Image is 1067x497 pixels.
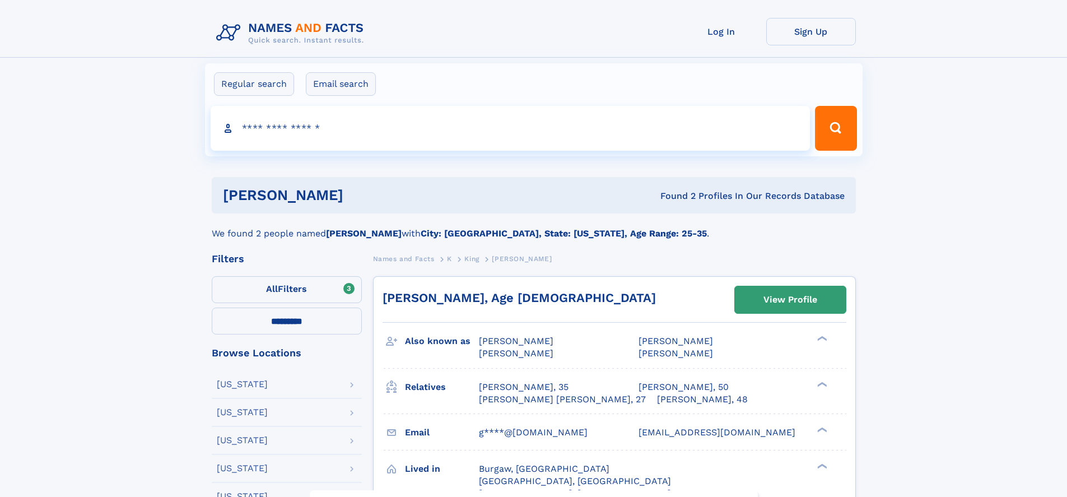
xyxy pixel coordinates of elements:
[464,252,479,266] a: King
[479,393,646,406] a: [PERSON_NAME] [PERSON_NAME], 27
[479,463,609,474] span: Burgaw, [GEOGRAPHIC_DATA]
[212,348,362,358] div: Browse Locations
[266,284,278,294] span: All
[217,380,268,389] div: [US_STATE]
[735,286,846,313] a: View Profile
[479,381,569,393] a: [PERSON_NAME], 35
[421,228,707,239] b: City: [GEOGRAPHIC_DATA], State: [US_STATE], Age Range: 25-35
[479,348,553,359] span: [PERSON_NAME]
[373,252,435,266] a: Names and Facts
[217,436,268,445] div: [US_STATE]
[657,393,748,406] a: [PERSON_NAME], 48
[479,476,671,486] span: [GEOGRAPHIC_DATA], [GEOGRAPHIC_DATA]
[212,18,373,48] img: Logo Names and Facts
[217,464,268,473] div: [US_STATE]
[212,213,856,240] div: We found 2 people named with .
[639,348,713,359] span: [PERSON_NAME]
[383,291,656,305] a: [PERSON_NAME], Age [DEMOGRAPHIC_DATA]
[814,462,828,470] div: ❯
[405,459,479,479] h3: Lived in
[479,336,553,346] span: [PERSON_NAME]
[677,18,766,45] a: Log In
[814,426,828,433] div: ❯
[405,332,479,351] h3: Also known as
[223,188,502,202] h1: [PERSON_NAME]
[447,255,452,263] span: K
[815,106,856,151] button: Search Button
[766,18,856,45] a: Sign Up
[502,190,845,202] div: Found 2 Profiles In Our Records Database
[464,255,479,263] span: King
[814,335,828,342] div: ❯
[814,380,828,388] div: ❯
[211,106,810,151] input: search input
[447,252,452,266] a: K
[492,255,552,263] span: [PERSON_NAME]
[326,228,402,239] b: [PERSON_NAME]
[214,72,294,96] label: Regular search
[306,72,376,96] label: Email search
[212,254,362,264] div: Filters
[763,287,817,313] div: View Profile
[405,378,479,397] h3: Relatives
[639,381,729,393] a: [PERSON_NAME], 50
[639,336,713,346] span: [PERSON_NAME]
[405,423,479,442] h3: Email
[639,427,795,438] span: [EMAIL_ADDRESS][DOMAIN_NAME]
[217,408,268,417] div: [US_STATE]
[212,276,362,303] label: Filters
